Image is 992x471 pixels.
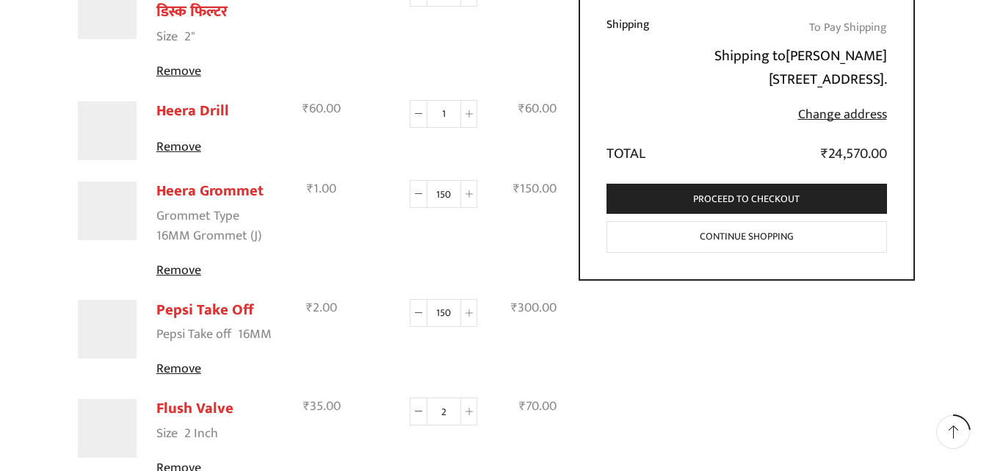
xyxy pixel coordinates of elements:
p: 2 Inch [184,425,218,444]
span: ₹ [303,395,310,417]
span: ₹ [307,178,314,200]
a: Remove [156,62,275,82]
span: ₹ [518,98,525,120]
dt: Size [156,27,178,47]
input: Product quantity [427,398,460,425]
p: 2" [184,28,195,47]
bdi: 2.00 [306,297,337,319]
p: Shipping to . [667,44,886,91]
dt: Pepsi Take off [156,325,231,345]
bdi: 1.00 [307,178,336,200]
img: Heera Grommet [78,181,137,240]
input: Product quantity [427,100,460,128]
bdi: 60.00 [518,98,557,120]
a: Remove [156,359,275,379]
strong: [PERSON_NAME][STREET_ADDRESS] [769,43,887,92]
img: pepsi take up [78,300,137,359]
a: Pepsi Take Off [156,298,253,323]
bdi: 60.00 [303,98,341,120]
a: Remove [156,137,275,157]
p: 16MM [238,326,272,345]
label: To Pay Shipping [809,17,887,38]
a: Remove [156,261,275,281]
a: Continue shopping [607,221,887,253]
bdi: 70.00 [519,395,557,417]
a: Heera Drill [156,98,229,123]
a: Change address [798,104,887,126]
a: Flush Valve [156,396,233,421]
th: Shipping [607,7,658,134]
dt: Size [156,424,178,444]
span: ₹ [519,395,526,417]
span: ₹ [303,98,309,120]
bdi: 300.00 [511,297,557,319]
bdi: 35.00 [303,395,341,417]
img: Flush valve [78,399,137,458]
img: Heera Drill [78,101,137,160]
p: 16MM Grommet (J) [156,227,261,246]
a: Heera Grommet [156,179,264,204]
span: ₹ [306,297,313,319]
input: Product quantity [427,299,460,327]
span: ₹ [511,297,518,319]
bdi: 150.00 [513,178,557,200]
input: Product quantity [427,180,460,208]
span: ₹ [513,178,520,200]
dt: Grommet Type [156,206,239,226]
bdi: 24,570.00 [821,142,887,166]
th: Total [607,134,658,165]
a: Proceed to checkout [607,184,887,214]
span: ₹ [821,142,828,166]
